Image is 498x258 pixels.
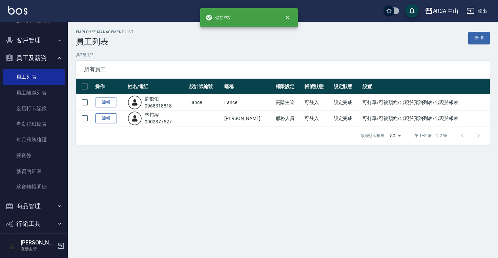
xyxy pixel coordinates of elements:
[126,79,187,95] th: 姓名/電話
[3,163,65,179] a: 薪資明細表
[128,111,142,125] img: user-login-man-human-body-mobile-person-512.png
[76,52,490,58] p: 共 2 筆, 1 / 2
[303,79,332,95] th: 帳號狀態
[95,97,117,108] a: 編輯
[303,95,332,111] td: 可登入
[433,7,459,15] div: ARCA 中山
[3,69,65,85] a: 員工列表
[3,232,65,250] button: 會員卡管理
[223,95,274,111] td: Lance
[145,118,172,125] div: 0902377527
[332,111,361,126] td: 設定完成
[468,32,490,44] a: 新增
[414,133,447,139] p: 第 1–2 筆 共 2 筆
[3,215,65,233] button: 行銷工具
[3,132,65,147] a: 每月薪資維護
[145,102,172,110] div: 0968318818
[145,96,159,101] a: 劉俊佑
[274,95,303,111] td: 高階主管
[84,66,482,73] span: 所有員工
[387,126,403,145] div: 50
[3,148,65,163] a: 薪資條
[76,37,133,46] h3: 員工列表
[361,111,490,126] td: 可打單/可被預約/出現於預約列表/出現於報表
[3,101,65,116] a: 全店打卡記錄
[3,116,65,132] a: 考勤排班總表
[188,95,223,111] td: Lance
[422,4,461,18] button: ARCA 中山
[360,133,385,139] p: 每頁顯示數量
[223,79,274,95] th: 暱稱
[464,5,490,17] button: 登出
[405,4,419,18] button: save
[5,239,19,253] img: Person
[303,111,332,126] td: 可登入
[3,197,65,215] button: 商品管理
[3,85,65,101] a: 員工離職列表
[274,111,303,126] td: 服務人員
[3,32,65,49] button: 客戶管理
[332,79,361,95] th: 設定狀態
[76,30,133,34] h2: Employee Management List
[3,179,65,195] a: 薪資轉帳明細
[188,79,223,95] th: 設計師編號
[280,10,295,25] button: close
[94,79,126,95] th: 操作
[361,79,490,95] th: 設置
[3,49,65,67] button: 員工及薪資
[223,111,274,126] td: [PERSON_NAME]
[274,79,303,95] th: 權限設定
[21,239,55,246] h5: [PERSON_NAME]
[8,6,27,15] img: Logo
[21,246,55,252] p: 高階主管
[206,14,231,21] span: 儲存成功
[128,95,142,110] img: user-login-man-human-body-mobile-person-512.png
[145,112,159,117] a: 林裕緯
[361,95,490,111] td: 可打單/可被預約/出現於預約列表/出現於報表
[95,113,117,124] a: 編輯
[332,95,361,111] td: 設定完成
